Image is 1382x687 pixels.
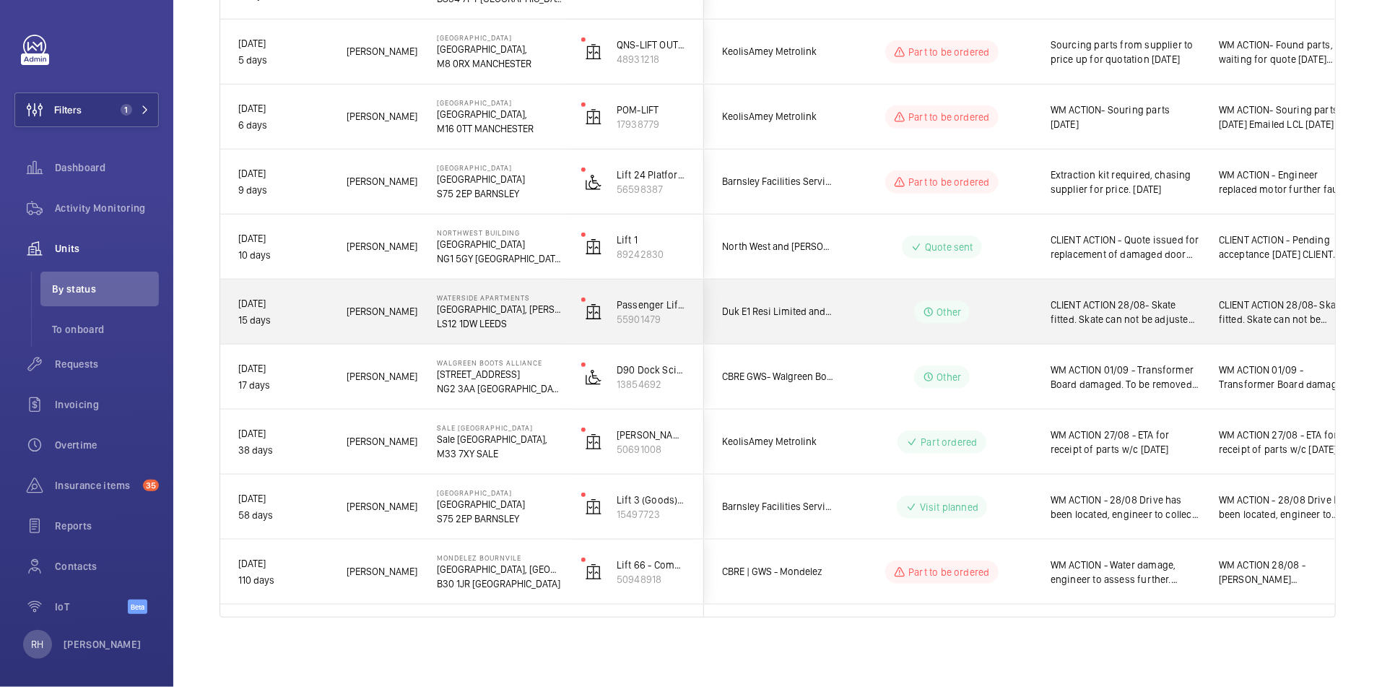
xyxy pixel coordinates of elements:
[220,150,704,215] div: Press SPACE to select this row.
[238,230,328,247] p: [DATE]
[1219,103,1351,131] span: WM ACTION- Souring parts [DATE] Emailed LCL [DATE]
[722,238,833,255] span: North West and [PERSON_NAME] RTM Company Ltd
[55,160,159,175] span: Dashboard
[238,507,328,524] p: 58 days
[54,103,82,117] span: Filters
[437,367,562,381] p: [STREET_ADDRESS]
[1219,428,1351,457] span: WM ACTION 27/08 - ETA for receipt of parts w/c [DATE]
[617,493,686,507] p: Lift 3 (Goods) 5FLR
[55,241,159,256] span: Units
[437,228,562,237] p: northwest building
[437,446,562,461] p: M33 7XY SALE
[722,43,833,60] span: KeolisAmey Metrolink
[31,637,43,652] p: RH
[908,175,989,189] p: Part to be ordered
[347,498,418,515] span: [PERSON_NAME]
[908,565,989,579] p: Part to be ordered
[238,100,328,117] p: [DATE]
[52,282,159,296] span: By status
[908,45,989,59] p: Part to be ordered
[585,368,602,386] img: platform_lift.svg
[585,238,602,256] img: elevator.svg
[704,85,1369,150] div: Press SPACE to select this row.
[238,312,328,329] p: 15 days
[1051,363,1200,392] span: WM ACTION 01/09 - Transformer Board damaged. To be removed late this week and taken for specialis...
[220,85,704,150] div: Press SPACE to select this row.
[585,43,602,61] img: elevator.svg
[437,42,562,56] p: [GEOGRAPHIC_DATA],
[220,215,704,280] div: Press SPACE to select this row.
[52,322,159,337] span: To onboard
[437,497,562,511] p: [GEOGRAPHIC_DATA]
[437,432,562,446] p: Sale [GEOGRAPHIC_DATA],
[920,500,978,514] p: Visit planned
[64,637,142,652] p: [PERSON_NAME]
[617,312,686,327] p: 55901479
[585,303,602,321] img: elevator.svg
[238,360,328,377] p: [DATE]
[437,293,562,302] p: Waterside Apartments
[55,600,128,614] span: IoT
[128,600,147,614] span: Beta
[722,303,833,320] span: Duk E1 Resi Limited and Duke E2 Resi Limited - Waterside Apartments
[437,186,562,201] p: S75 2EP BARNSLEY
[925,240,973,254] p: Quote sent
[722,173,833,190] span: Barnsley Facilities Services- [GEOGRAPHIC_DATA]
[704,20,1369,85] div: Press SPACE to select this row.
[1219,298,1351,327] span: CLIENT ACTION 28/08- Skate fitted. Skate can not be adjusted any further due to fixing location. ...
[617,572,686,587] p: 50948918
[14,92,159,127] button: Filters1
[617,428,686,442] p: [PERSON_NAME]-LIFT
[347,303,418,320] span: [PERSON_NAME]
[1219,38,1351,66] span: WM ACTION- Found parts, waiting for quote [DATE] [DATE] Souring parts. Engineer attended [DATE] R...
[1219,363,1351,392] span: WM ACTION 01/09 - Transformer Board damaged. To be removed late this week and taken for specialis...
[238,182,328,199] p: 9 days
[908,110,989,124] p: Part to be ordered
[1051,103,1200,131] span: WM ACTION- Souring parts [DATE]
[238,556,328,572] p: [DATE]
[55,478,137,493] span: Insurance items
[437,576,562,591] p: B30 1JR [GEOGRAPHIC_DATA]
[437,98,562,107] p: [GEOGRAPHIC_DATA]
[722,368,833,385] span: CBRE GWS- Walgreen Boots Alliance
[238,295,328,312] p: [DATE]
[585,108,602,126] img: elevator.svg
[437,488,562,497] p: [GEOGRAPHIC_DATA]
[238,377,328,394] p: 17 days
[617,38,686,52] p: QNS-LIFT OUTBOUND
[617,442,686,457] p: 50691008
[143,480,159,491] span: 35
[1051,168,1200,196] span: Extraction kit required, chasing supplier for price. [DATE]
[437,56,562,71] p: M8 0RX MANCHESTER
[238,491,328,507] p: [DATE]
[437,302,562,316] p: [GEOGRAPHIC_DATA], [PERSON_NAME][GEOGRAPHIC_DATA]
[617,52,686,66] p: 48931218
[121,104,132,116] span: 1
[1051,298,1200,327] span: CLIENT ACTION 28/08- Skate fitted. Skate can not be adjusted any further due to fixing location. ...
[347,563,418,580] span: [PERSON_NAME]
[937,370,962,384] p: Other
[585,173,602,191] img: platform_lift.svg
[617,103,686,117] p: POM-LIFT
[585,433,602,451] img: elevator.svg
[1051,233,1200,262] span: CLIENT ACTION - Quote issued for replacement of damaged door motor belts and safety edges, pendin...
[704,215,1369,280] div: Press SPACE to select this row.
[238,52,328,69] p: 5 days
[1219,233,1351,262] span: CLIENT ACTION - Pending acceptance [DATE] CLIENT ACTION - Quote issued for replacement of damaged...
[55,438,159,452] span: Overtime
[617,298,686,312] p: Passenger Lift 1 montague
[1051,558,1200,587] span: WM ACTION - Water damage, engineer to assess further. Original flex installed on the lift also be...
[238,247,328,264] p: 10 days
[722,498,833,515] span: Barnsley Facilities Services- [GEOGRAPHIC_DATA]
[1219,168,1351,196] span: WM ACTION - Engineer replaced motor further fault appeared requires extraction kit, with Lacey to...
[722,563,833,580] span: CBRE | GWS - Mondelez
[347,173,418,190] span: [PERSON_NAME]
[1051,493,1200,522] span: WM ACTION - 28/08 Drive has been located, engineer to collect 29/08 and install w/c 01/09
[1219,558,1351,587] span: WM ACTION 28/08 - [PERSON_NAME] [PERSON_NAME]/[PERSON_NAME] currently in comms over email with su...
[55,201,159,215] span: Activity Monitoring
[617,247,686,262] p: 89242830
[437,107,562,121] p: [GEOGRAPHIC_DATA],
[437,172,562,186] p: [GEOGRAPHIC_DATA]
[238,442,328,459] p: 38 days
[220,20,704,85] div: Press SPACE to select this row.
